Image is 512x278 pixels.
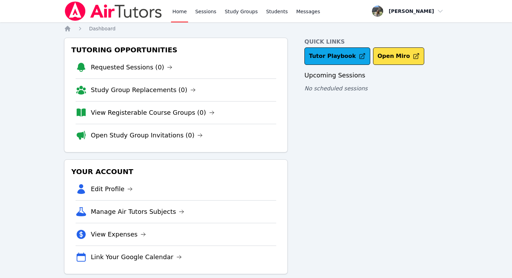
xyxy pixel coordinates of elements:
a: Open Study Group Invitations (0) [91,130,203,140]
a: View Expenses [91,230,146,239]
a: Manage Air Tutors Subjects [91,207,185,217]
a: Tutor Playbook [304,47,370,65]
a: Requested Sessions (0) [91,62,173,72]
img: Air Tutors [64,1,163,21]
a: Dashboard [89,25,116,32]
h3: Tutoring Opportunities [70,44,282,56]
a: Study Group Replacements (0) [91,85,196,95]
a: Edit Profile [91,184,133,194]
span: Messages [296,8,320,15]
nav: Breadcrumb [64,25,448,32]
a: Link Your Google Calendar [91,252,182,262]
h4: Quick Links [304,38,448,46]
span: No scheduled sessions [304,85,367,92]
h3: Upcoming Sessions [304,70,448,80]
a: View Registerable Course Groups (0) [91,108,215,118]
span: Dashboard [89,26,116,31]
button: Open Miro [373,47,424,65]
h3: Your Account [70,165,282,178]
